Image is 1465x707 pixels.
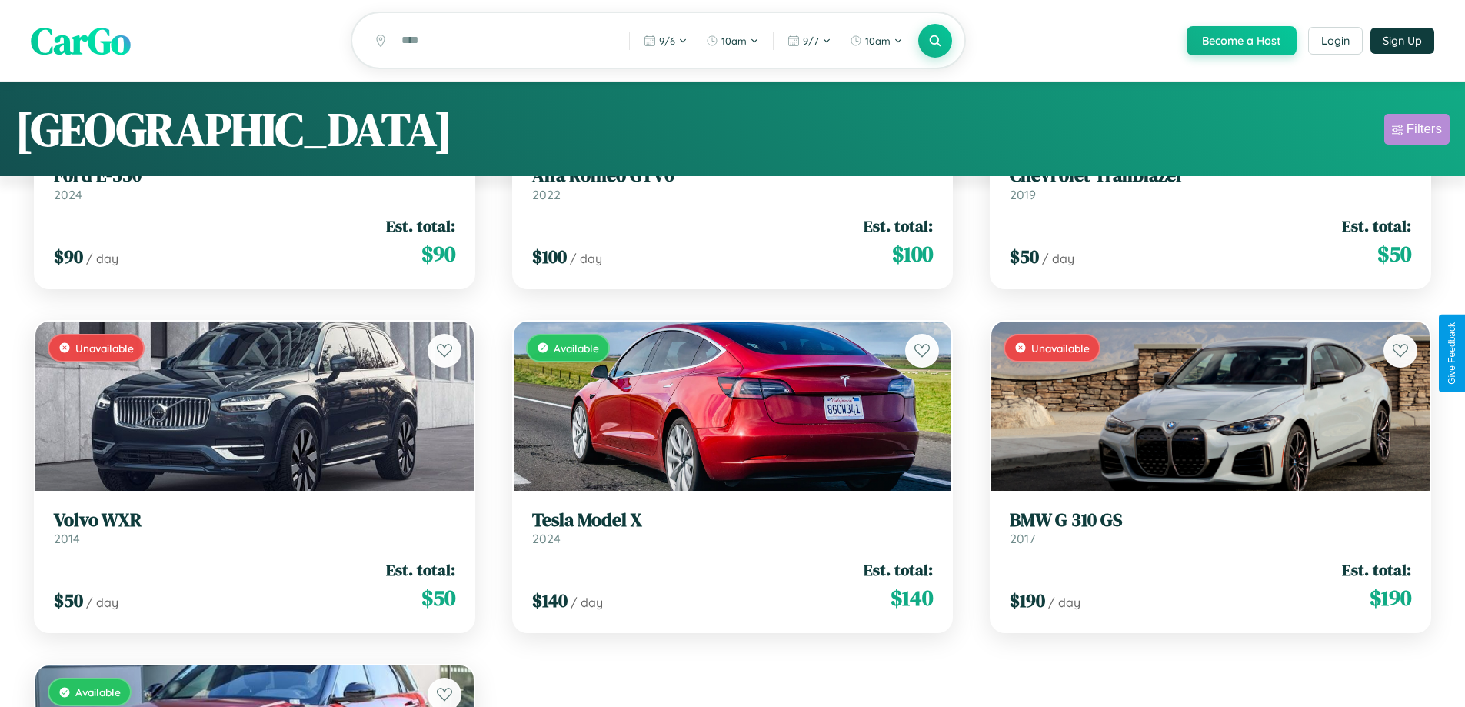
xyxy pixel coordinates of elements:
[86,595,118,610] span: / day
[1370,582,1411,613] span: $ 190
[892,238,933,269] span: $ 100
[1370,28,1434,54] button: Sign Up
[1042,251,1074,266] span: / day
[1010,165,1411,202] a: Chevrolet Trailblazer2019
[54,509,455,532] h3: Volvo WXR
[532,531,561,546] span: 2024
[803,35,819,47] span: 9 / 7
[1407,122,1442,137] div: Filters
[1377,238,1411,269] span: $ 50
[1447,322,1457,385] div: Give Feedback
[698,28,767,53] button: 10am
[386,559,455,581] span: Est. total:
[532,509,934,532] h3: Tesla Model X
[54,165,455,202] a: Ford E-5502024
[75,342,134,355] span: Unavailable
[15,98,452,161] h1: [GEOGRAPHIC_DATA]
[86,251,118,266] span: / day
[1308,27,1363,55] button: Login
[54,509,455,547] a: Volvo WXR2014
[54,165,455,187] h3: Ford E-550
[1187,26,1297,55] button: Become a Host
[1031,342,1090,355] span: Unavailable
[842,28,911,53] button: 10am
[532,187,561,202] span: 2022
[1010,187,1036,202] span: 2019
[54,531,80,546] span: 2014
[1010,509,1411,532] h3: BMW G 310 GS
[31,15,131,66] span: CarGo
[1010,244,1039,269] span: $ 50
[891,582,933,613] span: $ 140
[780,28,839,53] button: 9/7
[721,35,747,47] span: 10am
[864,215,933,237] span: Est. total:
[532,165,934,202] a: Alfa Romeo GTV62022
[1384,114,1450,145] button: Filters
[386,215,455,237] span: Est. total:
[532,165,934,187] h3: Alfa Romeo GTV6
[1010,531,1035,546] span: 2017
[421,582,455,613] span: $ 50
[1342,215,1411,237] span: Est. total:
[1010,509,1411,547] a: BMW G 310 GS2017
[54,588,83,613] span: $ 50
[75,685,121,699] span: Available
[1048,595,1080,610] span: / day
[54,187,82,202] span: 2024
[864,559,933,581] span: Est. total:
[54,244,83,269] span: $ 90
[421,238,455,269] span: $ 90
[532,244,567,269] span: $ 100
[659,35,675,47] span: 9 / 6
[554,342,599,355] span: Available
[571,595,603,610] span: / day
[570,251,602,266] span: / day
[865,35,891,47] span: 10am
[1342,559,1411,581] span: Est. total:
[1010,165,1411,187] h3: Chevrolet Trailblazer
[1010,588,1045,613] span: $ 190
[636,28,695,53] button: 9/6
[532,509,934,547] a: Tesla Model X2024
[532,588,568,613] span: $ 140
